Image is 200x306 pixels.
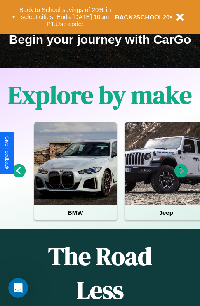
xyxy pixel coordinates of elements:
b: BACK2SCHOOL20 [115,14,170,21]
h4: BMW [34,205,117,220]
iframe: Intercom live chat [8,278,28,298]
div: Give Feedback [4,136,10,169]
button: Back to School savings of 20% in select cities! Ends [DATE] 10am PT.Use code: [15,4,115,30]
h1: Explore by make [8,78,192,112]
